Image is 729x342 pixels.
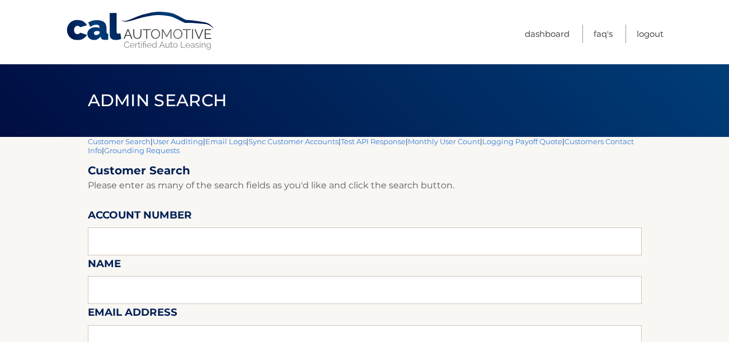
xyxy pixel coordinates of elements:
a: Grounding Requests [104,146,180,155]
a: Customer Search [88,137,150,146]
a: FAQ's [594,25,613,43]
h2: Customer Search [88,164,642,178]
a: User Auditing [153,137,203,146]
a: Cal Automotive [65,11,217,51]
label: Email Address [88,304,177,325]
label: Account Number [88,207,192,227]
a: Dashboard [525,25,570,43]
a: Logging Payoff Quote [482,137,562,146]
a: Logout [637,25,664,43]
a: Test API Response [341,137,406,146]
a: Sync Customer Accounts [248,137,338,146]
a: Monthly User Count [408,137,480,146]
label: Name [88,255,121,276]
span: Admin Search [88,90,227,111]
p: Please enter as many of the search fields as you'd like and click the search button. [88,178,642,193]
a: Email Logs [205,137,246,146]
a: Customers Contact Info [88,137,634,155]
